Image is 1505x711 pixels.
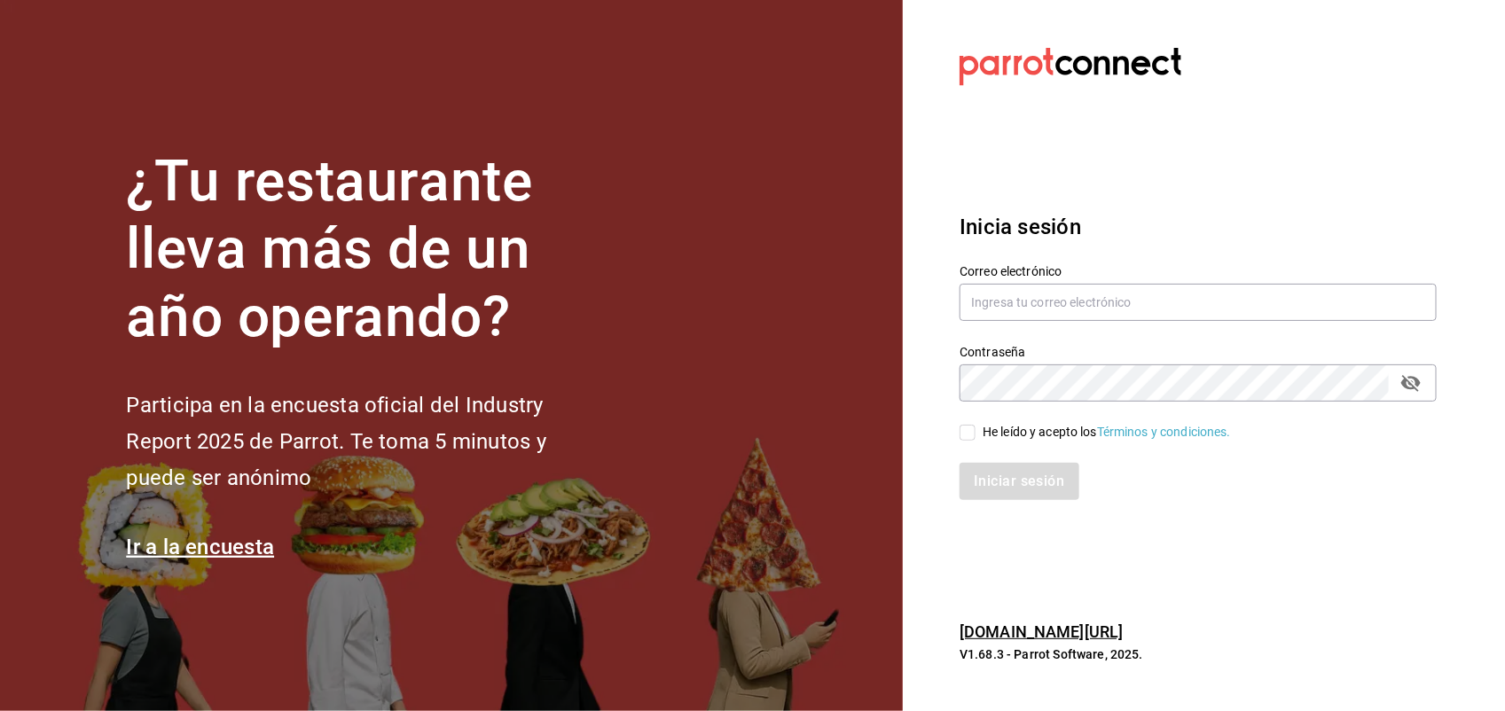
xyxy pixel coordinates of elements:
[983,423,1231,441] div: He leído y acepto los
[960,645,1437,663] p: V1.68.3 - Parrot Software, 2025.
[960,265,1437,277] label: Correo electrónico
[1097,425,1231,439] a: Términos y condiciones.
[127,148,606,352] h1: ¿Tu restaurante lleva más de un año operando?
[960,211,1437,243] h3: Inicia sesión
[127,535,275,559] a: Ir a la encuesta
[127,387,606,496] h2: Participa en la encuesta oficial del Industry Report 2025 de Parrot. Te toma 5 minutos y puede se...
[1396,368,1426,398] button: passwordField
[960,622,1123,641] a: [DOMAIN_NAME][URL]
[960,284,1437,321] input: Ingresa tu correo electrónico
[960,346,1437,358] label: Contraseña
